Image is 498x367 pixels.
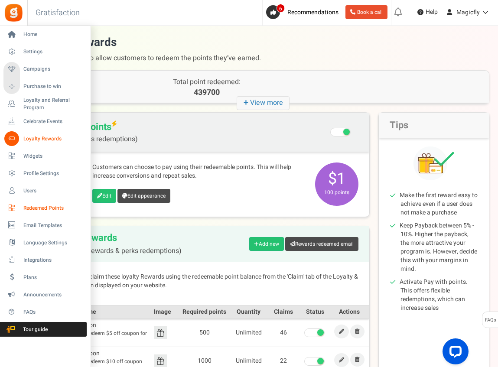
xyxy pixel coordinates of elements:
[3,287,87,302] a: Announcements
[423,8,438,16] span: Help
[3,235,87,250] a: Language Settings
[23,65,84,73] span: Campaigns
[350,325,365,338] a: Remove
[285,237,358,251] a: Rewards redeemed email
[266,5,342,19] a: 6 Recommendations
[4,3,23,23] img: Gratisfaction
[150,77,264,87] p: Total point redeemed:
[23,274,84,281] span: Plans
[244,97,250,109] strong: +
[47,273,358,290] p: Customers can claim these loyalty Rewards using the redeemable point balance from the 'Claim' tab...
[47,247,182,255] span: (Fixed points rewards & perks redemptions)
[3,305,87,319] a: FAQs
[485,312,496,328] span: FAQs
[400,221,478,273] li: Keep Payback between 5% - 10%. Higher the payback, the more attractive your program is. However, ...
[178,318,231,347] td: 500
[152,305,178,318] th: Image
[117,189,170,203] a: Edit appearance
[231,305,266,318] th: Quantity
[56,305,152,318] th: Reward name
[23,239,84,247] span: Language Settings
[26,4,89,22] h3: Gratisfaction
[23,257,84,264] span: Integrations
[23,222,84,229] span: Email Templates
[249,237,284,251] a: Add new
[3,166,87,181] a: Profile Settings
[3,149,87,163] a: Widgets
[3,45,87,59] a: Settings
[3,62,87,77] a: Campaigns
[3,79,87,94] a: Purchase to win
[287,8,339,17] span: Recommendations
[150,87,264,98] p: 439700
[178,305,231,318] th: Required points
[400,278,478,312] li: Activate Pay with points. This offers flexible redemptions, which can increase sales
[23,309,84,316] span: FAQs
[23,118,84,125] span: Celebrate Events
[3,27,87,42] a: Home
[231,318,266,347] td: Unlimited
[36,50,489,66] span: Multiple options to allow customers to redeem the points they’ve earned.
[237,96,290,110] i: View more
[23,97,87,111] span: Loyalty and Referral Program
[334,325,349,338] a: Edit
[315,162,358,206] span: $1
[350,353,365,367] a: Remove
[345,5,387,19] a: Book a call
[266,318,301,347] td: 46
[47,121,138,143] span: Pay with points
[301,305,330,318] th: Status
[3,131,87,146] a: Loyalty Rewards
[23,170,84,177] span: Profile Settings
[23,135,84,143] span: Loyalty Rewards
[47,135,138,143] span: (Flexible points redemptions)
[23,31,84,38] span: Home
[266,305,301,318] th: Claims
[334,353,349,367] a: Edit
[413,146,454,180] img: Tips
[379,113,489,138] h2: Tips
[59,330,150,344] span: Redeem $5 off coupon for 500 points
[23,48,84,55] span: Settings
[92,189,116,203] a: Edit
[3,183,87,198] a: Users
[36,35,489,66] h1: Loyalty rewards
[23,83,84,90] span: Purchase to win
[92,163,306,180] p: Customers can choose to pay using their redeemable points. This will help increase conversions an...
[23,291,84,299] span: Announcements
[317,188,356,196] small: 100 points
[3,253,87,267] a: Integrations
[414,5,441,19] a: Help
[47,233,182,255] h2: Loyalty Rewards
[56,318,152,347] td: $5 off coupon
[23,205,84,212] span: Redeemed Points
[3,218,87,233] a: Email Templates
[277,4,285,13] span: 6
[400,191,478,217] li: Make the first reward easy to achieve even if a user does not make a purchase
[330,305,369,318] th: Actions
[3,114,87,129] a: Celebrate Events
[3,201,87,215] a: Redeemed Points
[4,326,65,333] span: Tour guide
[3,270,87,285] a: Plans
[154,326,167,339] img: Reward
[3,97,87,111] a: Loyalty and Referral Program
[23,153,84,160] span: Widgets
[456,8,480,17] span: Magicfly
[23,187,84,195] span: Users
